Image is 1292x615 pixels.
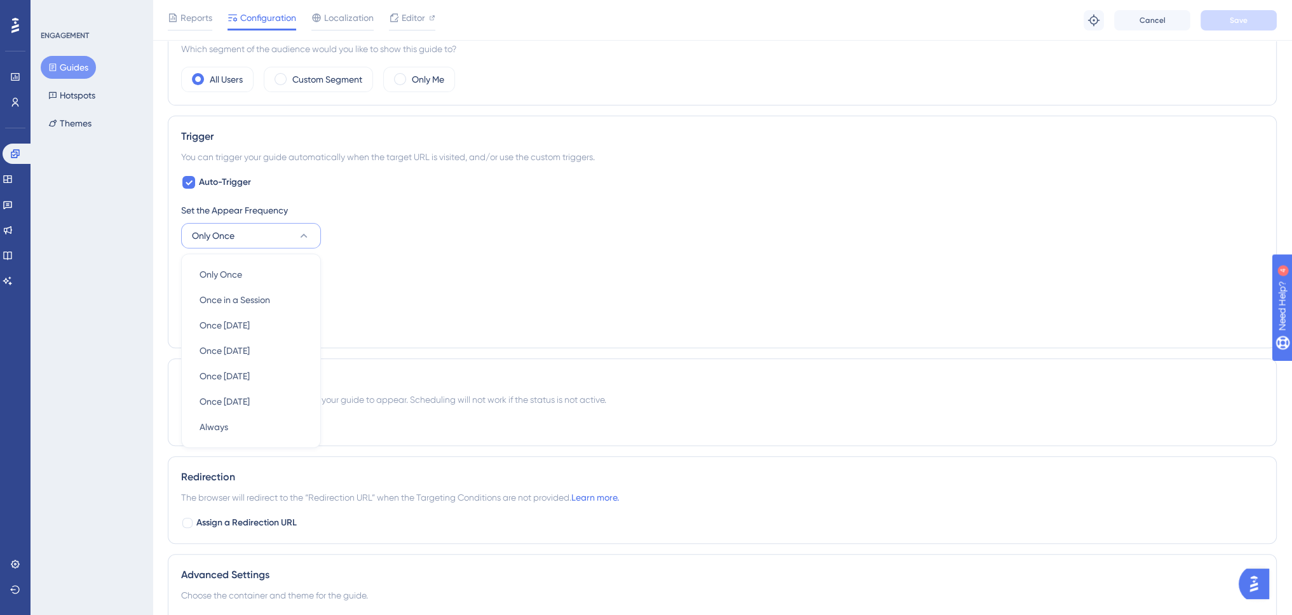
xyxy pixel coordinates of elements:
[1239,565,1277,603] iframe: UserGuiding AI Assistant Launcher
[189,287,313,313] button: Once in a Session
[181,149,1263,165] div: You can trigger your guide automatically when the target URL is visited, and/or use the custom tr...
[181,567,1263,583] div: Advanced Settings
[189,363,313,389] button: Once [DATE]
[412,72,444,87] label: Only Me
[181,223,321,248] button: Only Once
[200,419,228,435] span: Always
[30,3,79,18] span: Need Help?
[402,10,425,25] span: Editor
[181,588,1263,603] div: Choose the container and theme for the guide.
[1139,15,1166,25] span: Cancel
[200,343,250,358] span: Once [DATE]
[189,414,313,440] button: Always
[189,313,313,338] button: Once [DATE]
[192,228,235,243] span: Only Once
[200,368,250,384] span: Once [DATE]
[324,10,374,25] span: Localization
[181,490,619,505] span: The browser will redirect to the “Redirection URL” when the Targeting Conditions are not provided.
[200,292,270,307] span: Once in a Session
[189,389,313,414] button: Once [DATE]
[181,129,1263,144] div: Trigger
[41,112,99,135] button: Themes
[240,10,296,25] span: Configuration
[1230,15,1248,25] span: Save
[41,30,89,41] div: ENGAGEMENT
[1114,10,1190,30] button: Cancel
[200,267,242,282] span: Only Once
[571,492,619,503] a: Learn more.
[292,72,362,87] label: Custom Segment
[189,262,313,287] button: Only Once
[1200,10,1277,30] button: Save
[181,41,1263,57] div: Which segment of the audience would you like to show this guide to?
[41,56,96,79] button: Guides
[210,72,243,87] label: All Users
[200,318,250,333] span: Once [DATE]
[180,10,212,25] span: Reports
[88,6,92,17] div: 4
[181,203,1263,218] div: Set the Appear Frequency
[189,338,313,363] button: Once [DATE]
[181,392,1263,407] div: You can schedule a time period for your guide to appear. Scheduling will not work if the status i...
[181,372,1263,387] div: Scheduling
[41,84,103,107] button: Hotspots
[200,394,250,409] span: Once [DATE]
[181,470,1263,485] div: Redirection
[199,175,251,190] span: Auto-Trigger
[196,515,297,531] span: Assign a Redirection URL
